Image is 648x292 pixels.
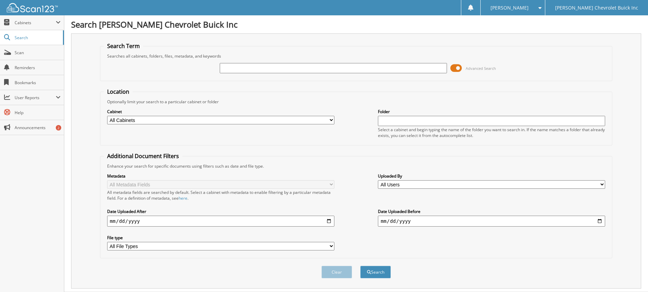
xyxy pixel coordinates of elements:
input: start [107,216,334,227]
span: Advanced Search [466,66,496,71]
div: Select a cabinet and begin typing the name of the folder you want to search in. If the name match... [378,127,605,138]
label: Date Uploaded Before [378,209,605,214]
span: Scan [15,50,61,56]
label: Metadata [107,173,334,179]
span: Cabinets [15,20,56,26]
h1: Search [PERSON_NAME] Chevrolet Buick Inc [71,19,641,30]
span: Search [15,35,60,41]
span: Help [15,110,61,116]
span: User Reports [15,95,56,101]
button: Search [360,266,391,278]
label: Uploaded By [378,173,605,179]
span: [PERSON_NAME] [491,6,529,10]
img: scan123-logo-white.svg [7,3,58,12]
label: Date Uploaded After [107,209,334,214]
legend: Location [104,88,133,95]
input: end [378,216,605,227]
span: Announcements [15,125,61,130]
div: Enhance your search for specific documents using filters such as date and file type. [104,163,609,169]
button: Clear [321,266,352,278]
label: Folder [378,109,605,114]
div: All metadata fields are searched by default. Select a cabinet with metadata to enable filtering b... [107,189,334,201]
legend: Search Term [104,42,143,50]
label: File type [107,235,334,241]
span: Reminders [15,65,61,71]
span: [PERSON_NAME] Chevrolet Buick Inc [555,6,638,10]
div: 2 [56,125,61,130]
div: Optionally limit your search to a particular cabinet or folder [104,99,609,105]
div: Searches all cabinets, folders, files, metadata, and keywords [104,53,609,59]
label: Cabinet [107,109,334,114]
a: here [179,195,187,201]
legend: Additional Document Filters [104,152,182,160]
span: Bookmarks [15,80,61,86]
